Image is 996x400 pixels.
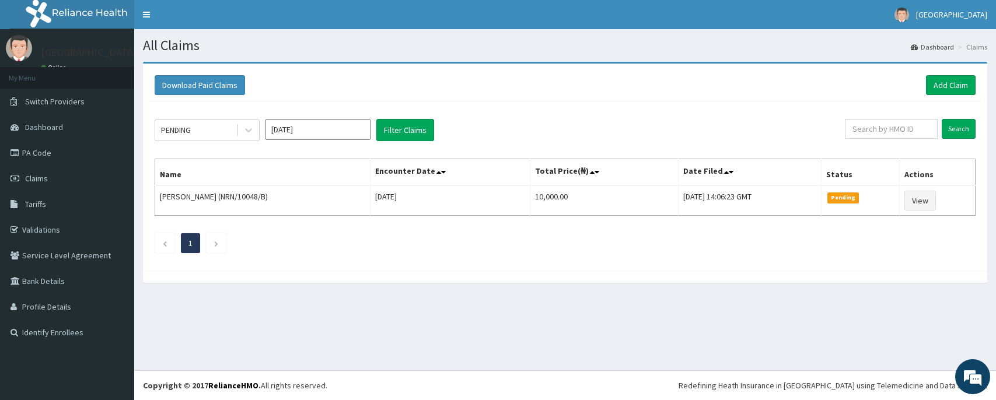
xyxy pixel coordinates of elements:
td: [DATE] 14:06:23 GMT [679,185,822,216]
th: Name [155,159,371,186]
input: Search [942,119,976,139]
span: Pending [827,192,859,203]
div: PENDING [161,124,191,136]
th: Actions [900,159,976,186]
li: Claims [955,42,987,52]
th: Encounter Date [371,159,530,186]
span: [GEOGRAPHIC_DATA] [916,9,987,20]
button: Filter Claims [376,119,434,141]
td: 10,000.00 [530,185,679,216]
a: View [904,191,936,210]
a: Add Claim [926,75,976,95]
a: RelianceHMO [208,380,258,391]
th: Date Filed [679,159,822,186]
footer: All rights reserved. [134,370,996,400]
a: Online [41,64,69,72]
th: Total Price(₦) [530,159,679,186]
span: Dashboard [25,122,63,132]
span: Tariffs [25,199,46,209]
a: Page 1 is your current page [188,238,193,248]
img: User Image [894,8,909,22]
h1: All Claims [143,38,987,53]
span: Switch Providers [25,96,85,107]
a: Previous page [162,238,167,248]
td: [DATE] [371,185,530,216]
input: Search by HMO ID [845,119,938,139]
a: Next page [214,238,219,248]
button: Download Paid Claims [155,75,245,95]
img: User Image [6,35,32,61]
th: Status [821,159,899,186]
a: Dashboard [911,42,954,52]
input: Select Month and Year [265,119,371,140]
span: Claims [25,173,48,184]
td: [PERSON_NAME] (NRN/10048/B) [155,185,371,216]
div: Redefining Heath Insurance in [GEOGRAPHIC_DATA] using Telemedicine and Data Science! [679,380,987,391]
p: [GEOGRAPHIC_DATA] [41,47,137,58]
strong: Copyright © 2017 . [143,380,261,391]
